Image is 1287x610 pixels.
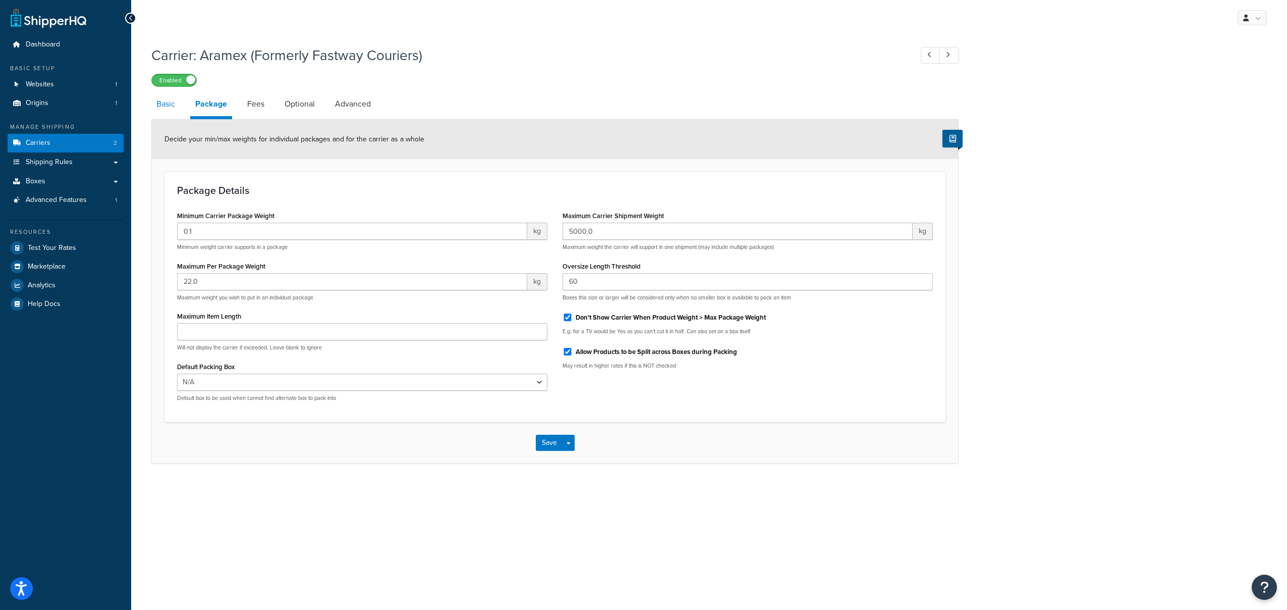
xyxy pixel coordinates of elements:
span: Shipping Rules [26,158,73,167]
button: Show Help Docs [942,130,963,147]
span: Decide your min/max weights for individual packages and for the carrier as a whole [164,134,424,144]
a: Boxes [8,172,124,191]
a: Basic [151,92,180,116]
a: Previous Record [921,47,940,64]
a: Marketplace [8,258,124,276]
a: Websites1 [8,75,124,94]
a: Dashboard [8,35,124,54]
span: Analytics [28,281,55,290]
a: Shipping Rules [8,153,124,172]
a: Fees [242,92,269,116]
span: Dashboard [26,40,60,49]
span: 2 [114,139,117,147]
span: kg [527,223,547,240]
span: 1 [115,99,117,108]
li: Websites [8,75,124,94]
h1: Carrier: Aramex (Formerly Fastway Couriers) [151,45,902,65]
span: Help Docs [28,300,61,309]
a: Next Record [939,47,959,64]
p: Will not display the carrier if exceeded. Leave blank to ignore [177,344,547,351]
span: Test Your Rates [28,244,76,252]
span: kg [527,273,547,290]
li: Advanced Features [8,191,124,210]
span: 1 [115,80,117,89]
a: Package [190,92,232,119]
p: May result in higher rates if this is NOT checked [563,362,933,370]
a: Advanced Features1 [8,191,124,210]
a: Advanced [330,92,376,116]
span: Carriers [26,139,50,147]
a: Optional [279,92,320,116]
a: Test Your Rates [8,239,124,257]
a: Carriers2 [8,134,124,152]
p: E.g. for a TV would be Yes as you can't cut it in half. Can also set on a box itself [563,328,933,335]
a: Help Docs [8,295,124,313]
p: Maximum weight you wish to put in an individual package [177,294,547,301]
label: Don't Show Carrier When Product Weight > Max Package Weight [576,313,766,322]
li: Origins [8,94,124,113]
a: Origins1 [8,94,124,113]
label: Minimum Carrier Package Weight [177,212,274,220]
li: Carriers [8,134,124,152]
label: Default Packing Box [177,363,235,371]
label: Enabled [152,74,196,86]
span: 1 [115,196,117,205]
p: Minimum weight carrier supports in a package [177,243,547,251]
div: Resources [8,228,124,236]
label: Allow Products to be Split across Boxes during Packing [576,347,737,357]
span: kg [913,223,933,240]
p: Default box to be used when cannot find alternate box to pack into [177,394,547,402]
p: Boxes this size or larger will be considered only when no smaller box is available to pack an item [563,294,933,301]
span: Advanced Features [26,196,87,205]
div: Manage Shipping [8,123,124,131]
label: Maximum Carrier Shipment Weight [563,212,664,220]
h3: Package Details [177,185,933,196]
span: Websites [26,80,54,89]
label: Maximum Per Package Weight [177,263,265,270]
button: Save [536,435,563,451]
span: Boxes [26,177,45,186]
label: Maximum Item Length [177,313,241,320]
span: Marketplace [28,263,66,271]
button: Open Resource Center [1252,575,1277,600]
span: Origins [26,99,48,108]
div: Basic Setup [8,64,124,73]
label: Oversize Length Threshold [563,263,641,270]
p: Maximum weight the carrier will support in one shipment (may include multiple packages) [563,243,933,251]
a: Analytics [8,276,124,294]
